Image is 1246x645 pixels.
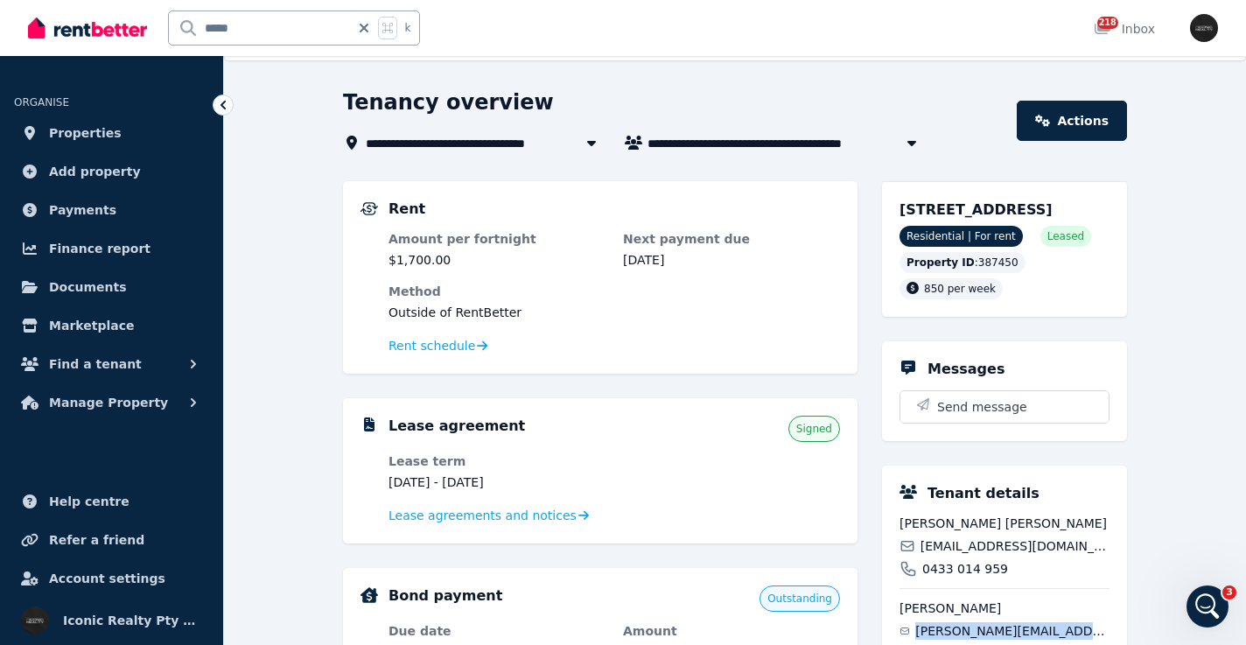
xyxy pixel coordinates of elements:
[388,230,605,248] dt: Amount per fortnight
[14,116,209,151] a: Properties
[360,202,378,215] img: Rental Payments
[388,507,577,524] span: Lease agreements and notices
[21,606,49,634] img: Iconic Realty Pty Ltd
[77,278,322,312] div: how can i do a new lease for a tenant his lease ending in about 2 months
[623,251,840,269] dd: [DATE]
[1017,101,1127,141] a: Actions
[927,359,1004,380] h5: Messages
[14,308,209,343] a: Marketplace
[14,231,209,266] a: Finance report
[360,587,378,603] img: Bond Details
[924,283,996,295] span: 850 per week
[63,268,336,323] div: how can i do a new lease for a tenant his lease ending in about 2 months
[49,392,168,413] span: Manage Property
[14,268,336,337] div: Iconic says…
[14,337,287,410] div: Please make sure to click the options to 'get more help' if we haven't answered your question.
[14,101,336,124] div: [DATE]
[49,568,165,589] span: Account settings
[900,391,1109,423] button: Send message
[49,200,116,221] span: Payments
[920,537,1109,555] span: [EMAIL_ADDRESS][DOMAIN_NAME]
[388,199,425,220] h5: Rent
[14,270,209,305] a: Documents
[937,398,1027,416] span: Send message
[41,466,83,480] b: Log in
[388,507,589,524] a: Lease agreements and notices
[623,230,840,248] dt: Next payment due
[1190,14,1218,42] img: Iconic Realty Pty Ltd
[49,315,134,336] span: Marketplace
[922,560,1008,578] span: 0433 014 959
[388,251,605,269] dd: $1,700.00
[28,347,273,399] div: Please make sure to click the options to 'get more help' if we haven't answered your question.
[305,7,339,40] button: Home
[15,474,335,504] textarea: Message…
[899,599,1109,617] span: [PERSON_NAME]
[49,161,141,182] span: Add property
[14,337,336,411] div: The RentBetter Team says…
[899,515,1109,532] span: [PERSON_NAME] [PERSON_NAME]
[55,511,69,525] button: Gif picker
[388,452,605,470] dt: Lease term
[14,561,209,596] a: Account settings
[85,22,120,39] p: Active
[50,10,78,38] img: Profile image for Rochelle
[623,622,840,640] dt: Amount
[1094,20,1155,38] div: Inbox
[388,622,605,640] dt: Due date
[1186,585,1228,627] iframe: Intercom live chat
[1222,585,1236,599] span: 3
[63,610,202,631] span: Iconic Realty Pty Ltd
[388,304,840,321] dd: Outside of RentBetter
[796,422,832,436] span: Signed
[404,21,410,35] span: k
[14,347,209,382] button: Find a tenant
[343,88,554,116] h1: Tenancy overview
[28,135,273,203] div: Hi there 👋 This is Fin speaking. I’m here to answer your questions, but you’ll always have the op...
[1047,229,1084,243] span: Leased
[388,337,488,354] a: Rent schedule
[927,483,1039,504] h5: Tenant details
[14,154,209,189] a: Add property
[388,337,475,354] span: Rent schedule
[14,96,69,109] span: ORGANISE
[14,124,336,215] div: The RentBetter Team says…
[14,522,209,557] a: Refer a friend
[14,215,234,254] div: What can we help with [DATE]?
[28,226,220,243] div: What can we help with [DATE]?
[899,226,1023,247] span: Residential | For rent
[49,238,150,259] span: Finance report
[28,422,322,456] div: To create a new lease for your tenant whose current lease is ending, follow these steps:
[11,7,45,40] button: go back
[49,529,144,550] span: Refer a friend
[388,283,840,300] dt: Method
[49,491,129,512] span: Help centre
[14,484,209,519] a: Help centre
[388,473,605,491] dd: [DATE] - [DATE]
[1097,17,1118,29] span: 218
[899,201,1053,218] span: [STREET_ADDRESS]
[49,123,122,144] span: Properties
[388,585,502,606] h5: Bond payment
[14,193,209,228] a: Payments
[906,256,975,270] span: Property ID
[14,385,209,420] button: Manage Property
[915,622,1109,640] span: [PERSON_NAME][EMAIL_ADDRESS][DOMAIN_NAME]
[388,416,525,437] h5: Lease agreement
[27,511,41,525] button: Emoji picker
[85,9,199,22] h1: [PERSON_NAME]
[14,124,287,214] div: Hi there 👋 This is Fin speaking. I’m here to answer your questions, but you’ll always have the op...
[49,277,127,298] span: Documents
[767,592,832,606] span: Outstanding
[49,354,142,375] span: Find a tenant
[899,252,1025,273] div: : 387450
[28,15,147,41] img: RentBetter
[41,465,322,497] li: at [DOMAIN_NAME] and go to your property page
[300,504,328,532] button: Send a message…
[14,215,336,268] div: The RentBetter Team says…
[83,511,97,525] button: Upload attachment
